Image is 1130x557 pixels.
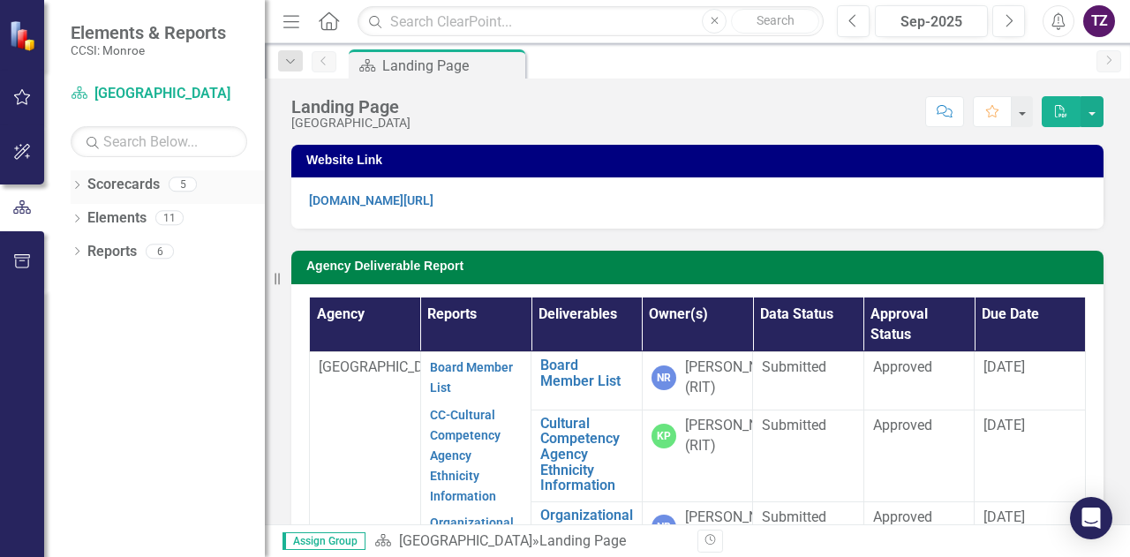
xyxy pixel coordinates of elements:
[983,358,1025,375] span: [DATE]
[731,9,819,34] button: Search
[875,5,988,37] button: Sep-2025
[282,532,365,550] span: Assign Group
[358,6,824,37] input: Search ClearPoint...
[540,358,633,388] a: Board Member List
[374,531,684,552] div: »
[291,97,411,117] div: Landing Page
[983,417,1025,433] span: [DATE]
[1083,5,1115,37] button: TZ
[382,55,521,77] div: Landing Page
[757,13,795,27] span: Search
[430,360,513,395] a: Board Member List
[685,416,791,456] div: [PERSON_NAME] (RIT)
[652,515,676,539] div: NR
[873,417,932,433] span: Approved
[983,508,1025,525] span: [DATE]
[169,177,197,192] div: 5
[652,424,676,448] div: KP
[540,416,633,493] a: Cultural Competency Agency Ethnicity Information
[762,358,826,375] span: Submitted
[753,410,864,501] td: Double-Click to Edit
[155,211,184,226] div: 11
[399,532,532,549] a: [GEOGRAPHIC_DATA]
[753,352,864,410] td: Double-Click to Edit
[87,175,160,195] a: Scorecards
[539,532,626,549] div: Landing Page
[1070,497,1112,539] div: Open Intercom Messenger
[430,408,501,502] a: CC-Cultural Competency Agency Ethnicity Information
[652,365,676,390] div: NR
[71,126,247,157] input: Search Below...
[146,244,174,259] div: 6
[863,410,975,501] td: Double-Click to Edit
[319,358,411,378] p: [GEOGRAPHIC_DATA]
[430,516,514,550] a: Organizational Chart
[762,508,826,525] span: Submitted
[873,358,932,375] span: Approved
[306,154,1095,167] h3: Website Link
[71,84,247,104] a: [GEOGRAPHIC_DATA]
[306,260,1095,273] h3: Agency Deliverable Report
[71,43,226,57] small: CCSI: Monroe
[71,22,226,43] span: Elements & Reports
[685,358,791,398] div: [PERSON_NAME] (RIT)
[540,508,633,538] a: Organizational Chart
[762,417,826,433] span: Submitted
[873,508,932,525] span: Approved
[9,20,40,51] img: ClearPoint Strategy
[87,208,147,229] a: Elements
[881,11,982,33] div: Sep-2025
[531,410,643,501] td: Double-Click to Edit Right Click for Context Menu
[309,193,433,207] a: [DOMAIN_NAME][URL]
[863,352,975,410] td: Double-Click to Edit
[685,508,791,548] div: [PERSON_NAME] (RIT)
[87,242,137,262] a: Reports
[531,352,643,410] td: Double-Click to Edit Right Click for Context Menu
[291,117,411,130] div: [GEOGRAPHIC_DATA]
